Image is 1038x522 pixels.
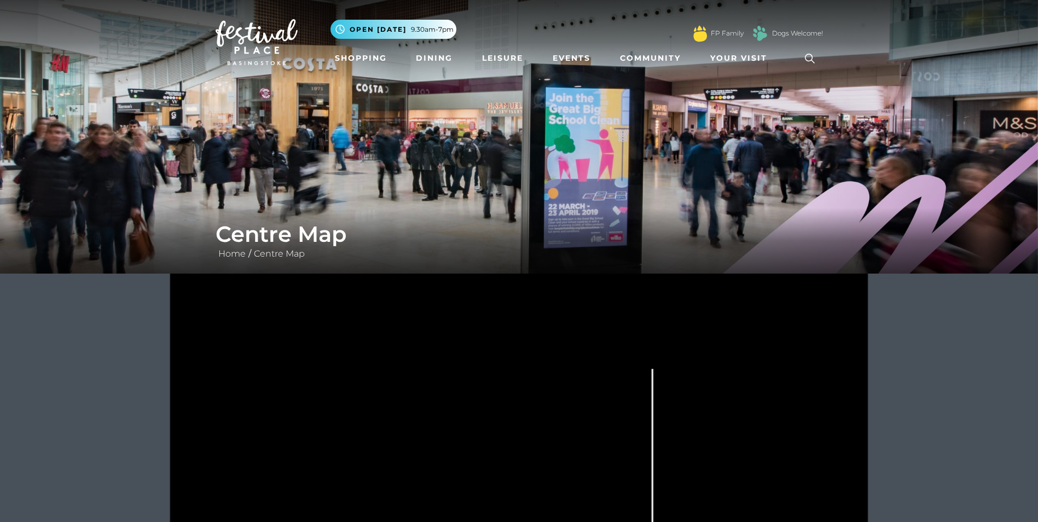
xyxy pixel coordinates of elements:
[411,48,457,68] a: Dining
[350,25,407,34] span: Open [DATE]
[251,248,308,259] a: Centre Map
[478,48,527,68] a: Leisure
[706,48,777,68] a: Your Visit
[216,221,823,247] h1: Centre Map
[216,19,298,65] img: Festival Place Logo
[411,25,454,34] span: 9.30am-7pm
[710,53,767,64] span: Your Visit
[330,20,456,39] button: Open [DATE] 9.30am-7pm
[548,48,595,68] a: Events
[772,28,823,38] a: Dogs Welcome!
[616,48,685,68] a: Community
[207,221,831,260] div: /
[711,28,744,38] a: FP Family
[330,48,391,68] a: Shopping
[216,248,248,259] a: Home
